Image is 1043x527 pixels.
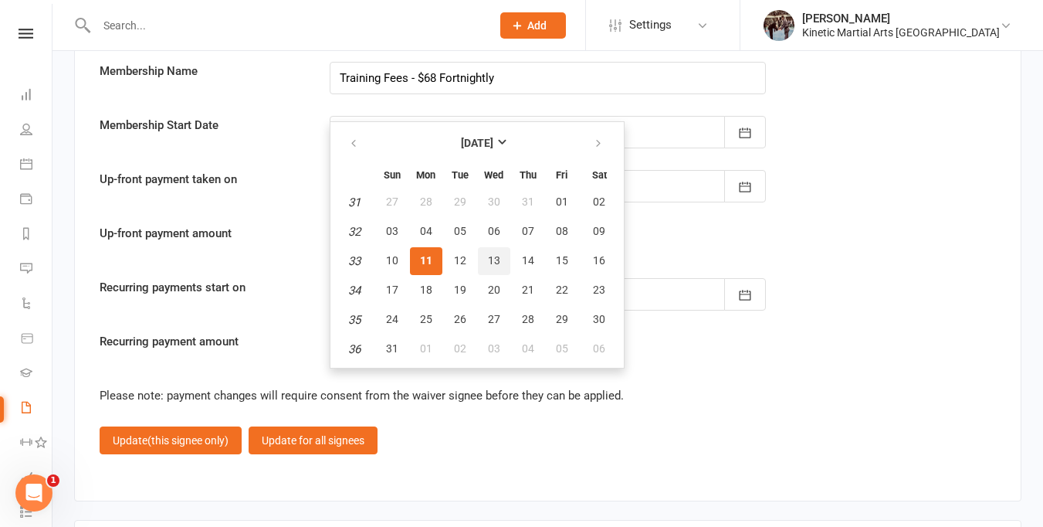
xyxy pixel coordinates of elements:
[444,247,476,275] button: 12
[410,218,442,246] button: 04
[100,427,242,454] button: Update(this signee only)
[88,62,318,80] label: Membership Name
[410,306,442,334] button: 25
[88,278,318,297] label: Recurring payments start on
[520,169,537,181] small: Thursday
[461,137,493,149] strong: [DATE]
[386,342,398,355] span: 31
[580,247,619,275] button: 16
[20,322,52,357] a: Product Sales
[410,277,442,304] button: 18
[556,284,568,296] span: 22
[522,313,534,325] span: 28
[488,284,500,296] span: 20
[488,342,500,355] span: 03
[47,474,59,487] span: 1
[478,247,510,275] button: 13
[556,254,568,267] span: 15
[512,218,544,246] button: 07
[410,335,442,363] button: 01
[500,12,566,39] button: Add
[512,335,544,363] button: 04
[20,218,52,253] a: Reports
[580,218,619,246] button: 09
[376,277,408,304] button: 17
[420,195,432,208] span: 28
[20,183,52,218] a: Payments
[556,195,568,208] span: 01
[546,306,578,334] button: 29
[420,342,432,355] span: 01
[484,169,503,181] small: Wednesday
[454,225,466,237] span: 05
[488,254,500,267] span: 13
[592,169,607,181] small: Saturday
[629,8,672,42] span: Settings
[88,224,318,243] label: Up-front payment amount
[556,225,568,237] span: 08
[478,306,510,334] button: 27
[386,195,398,208] span: 27
[512,247,544,275] button: 14
[527,19,547,32] span: Add
[522,254,534,267] span: 14
[546,189,578,216] button: 01
[580,189,619,216] button: 02
[386,313,398,325] span: 24
[420,313,432,325] span: 25
[444,306,476,334] button: 26
[444,277,476,304] button: 19
[802,25,1000,39] div: Kinetic Martial Arts [GEOGRAPHIC_DATA]
[522,284,534,296] span: 21
[522,225,534,237] span: 07
[546,277,578,304] button: 22
[478,335,510,363] button: 03
[454,342,466,355] span: 02
[546,335,578,363] button: 05
[88,332,318,351] label: Recurring payment amount
[416,169,435,181] small: Monday
[376,306,408,334] button: 24
[556,342,568,355] span: 05
[444,335,476,363] button: 02
[348,225,361,239] em: 32
[20,114,52,148] a: People
[410,247,442,275] button: 11
[556,313,568,325] span: 29
[92,15,480,36] input: Search...
[376,335,408,363] button: 31
[88,116,318,134] label: Membership Start Date
[454,284,466,296] span: 19
[580,306,619,334] button: 30
[420,225,432,237] span: 04
[556,169,567,181] small: Friday
[454,313,466,325] span: 26
[376,218,408,246] button: 03
[444,189,476,216] button: 29
[20,461,52,496] a: Assessments
[593,225,605,237] span: 09
[376,247,408,275] button: 10
[764,10,794,41] img: thumb_image1665806850.png
[546,218,578,246] button: 08
[802,12,1000,25] div: [PERSON_NAME]
[580,335,619,363] button: 06
[384,169,401,181] small: Sunday
[444,218,476,246] button: 05
[386,254,398,267] span: 10
[376,189,408,216] button: 27
[348,284,361,297] em: 34
[593,313,605,325] span: 30
[420,284,432,296] span: 18
[478,218,510,246] button: 06
[420,254,432,267] span: 11
[410,189,442,216] button: 28
[488,225,500,237] span: 06
[512,189,544,216] button: 31
[386,284,398,296] span: 17
[580,277,619,304] button: 23
[100,386,996,405] div: Please note: payment changes will require consent from the waiver signee before they can be applied.
[249,427,378,454] button: Update for all signees
[20,79,52,114] a: Dashboard
[512,306,544,334] button: 28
